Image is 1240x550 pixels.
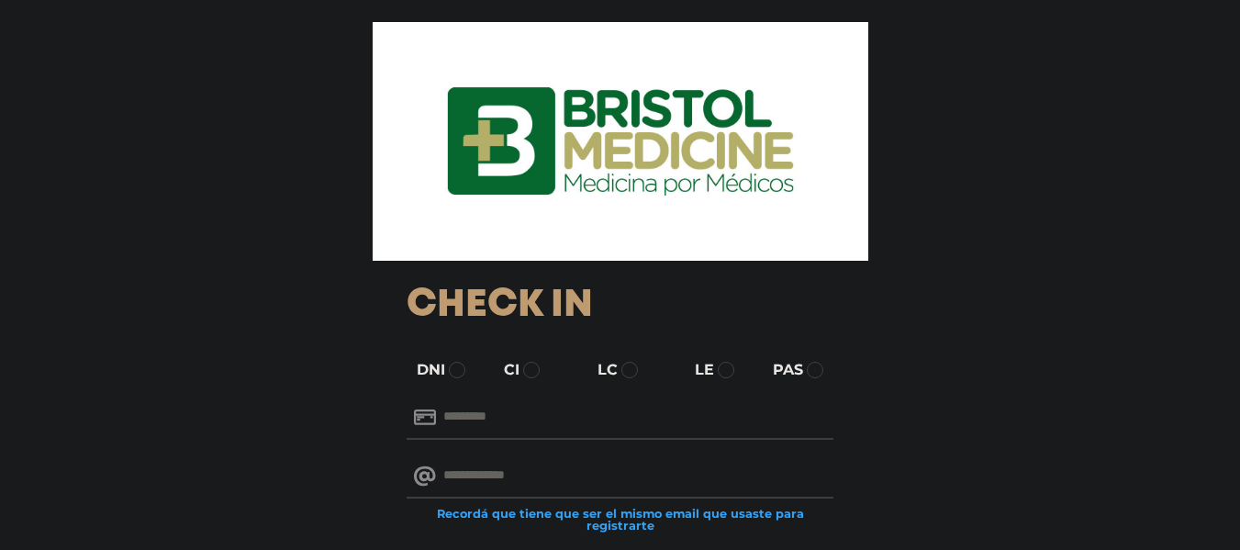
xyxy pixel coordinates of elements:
[373,22,868,261] img: logo_ingresarbristol.jpg
[407,508,833,532] small: Recordá que tiene que ser el mismo email que usaste para registrarte
[487,359,519,381] label: CI
[678,359,714,381] label: LE
[756,359,803,381] label: PAS
[407,283,833,329] h1: Check In
[400,359,445,381] label: DNI
[581,359,618,381] label: LC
